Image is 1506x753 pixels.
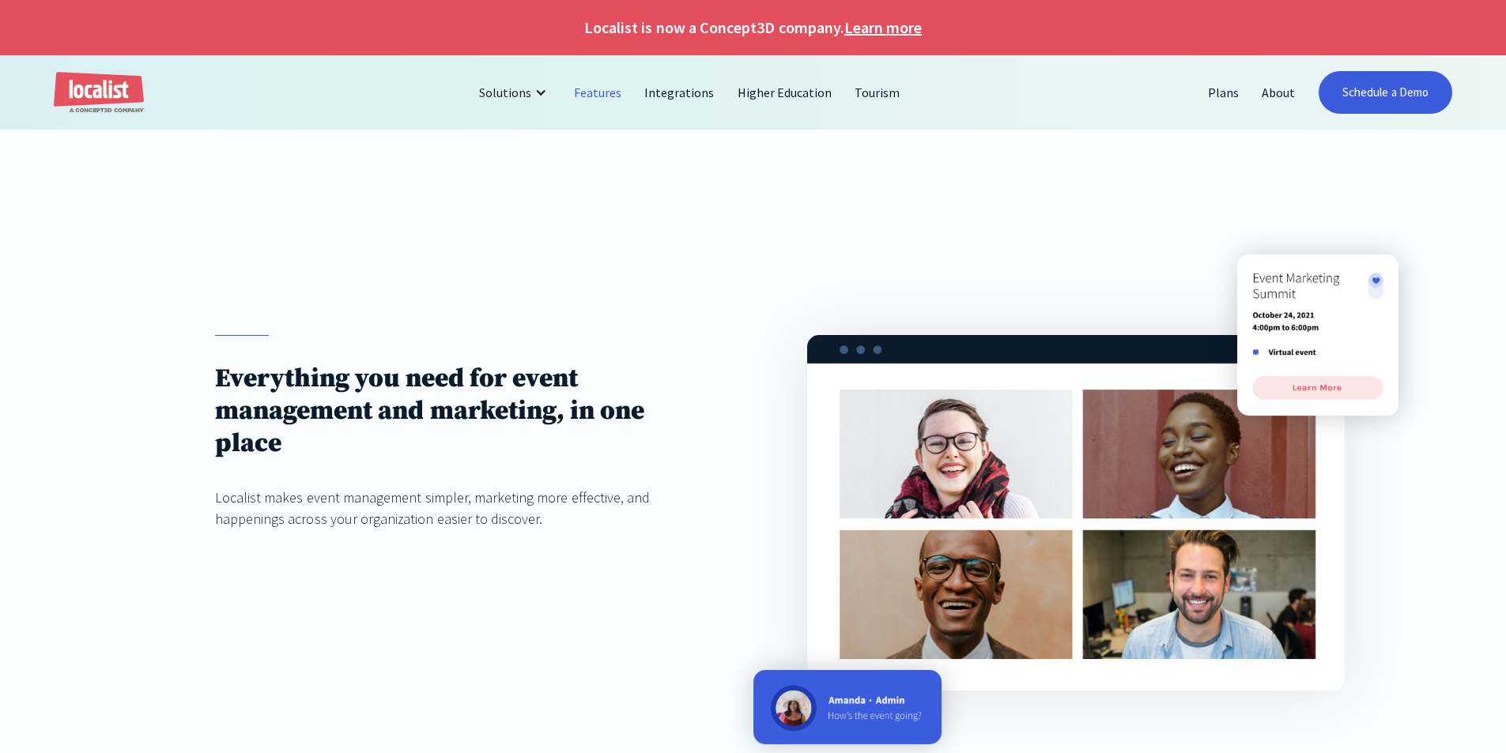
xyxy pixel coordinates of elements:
[727,73,844,111] a: Higher Education
[215,487,699,529] div: Localist makes event management simpler, marketing more effective, and happenings across your org...
[844,73,912,111] a: Tourism
[467,73,563,111] div: Solutions
[215,363,699,460] h1: Everything you need for event management and marketing, in one place
[1197,73,1251,111] a: Plans
[563,73,633,111] a: Features
[1319,71,1452,114] a: Schedule a Demo
[54,72,144,114] a: home
[479,83,531,102] div: Solutions
[844,16,922,40] a: Learn more
[633,73,726,111] a: Integrations
[1251,73,1307,111] a: About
